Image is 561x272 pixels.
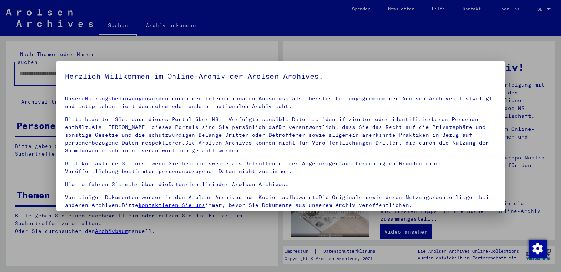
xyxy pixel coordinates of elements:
a: Datenrichtlinie [168,181,219,188]
p: Bitte Sie uns, wenn Sie beispielsweise als Betroffener oder Angehöriger aus berechtigten Gründen ... [65,160,496,175]
p: Hier erfahren Sie mehr über die der Arolsen Archives. [65,181,496,188]
p: Von einigen Dokumenten werden in den Arolsen Archives nur Kopien aufbewahrt.Die Originale sowie d... [65,194,496,209]
a: kontaktieren Sie uns [138,202,205,208]
img: Zustimmung ändern [529,240,547,258]
h5: Herzlich Willkommen im Online-Archiv der Arolsen Archives. [65,70,496,82]
a: Nutzungsbedingungen [85,95,148,102]
p: Bitte beachten Sie, dass dieses Portal über NS - Verfolgte sensible Daten zu identifizierten oder... [65,116,496,155]
p: Unsere wurden durch den Internationalen Ausschuss als oberstes Leitungsgremium der Arolsen Archiv... [65,95,496,110]
a: kontaktieren [82,160,122,167]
